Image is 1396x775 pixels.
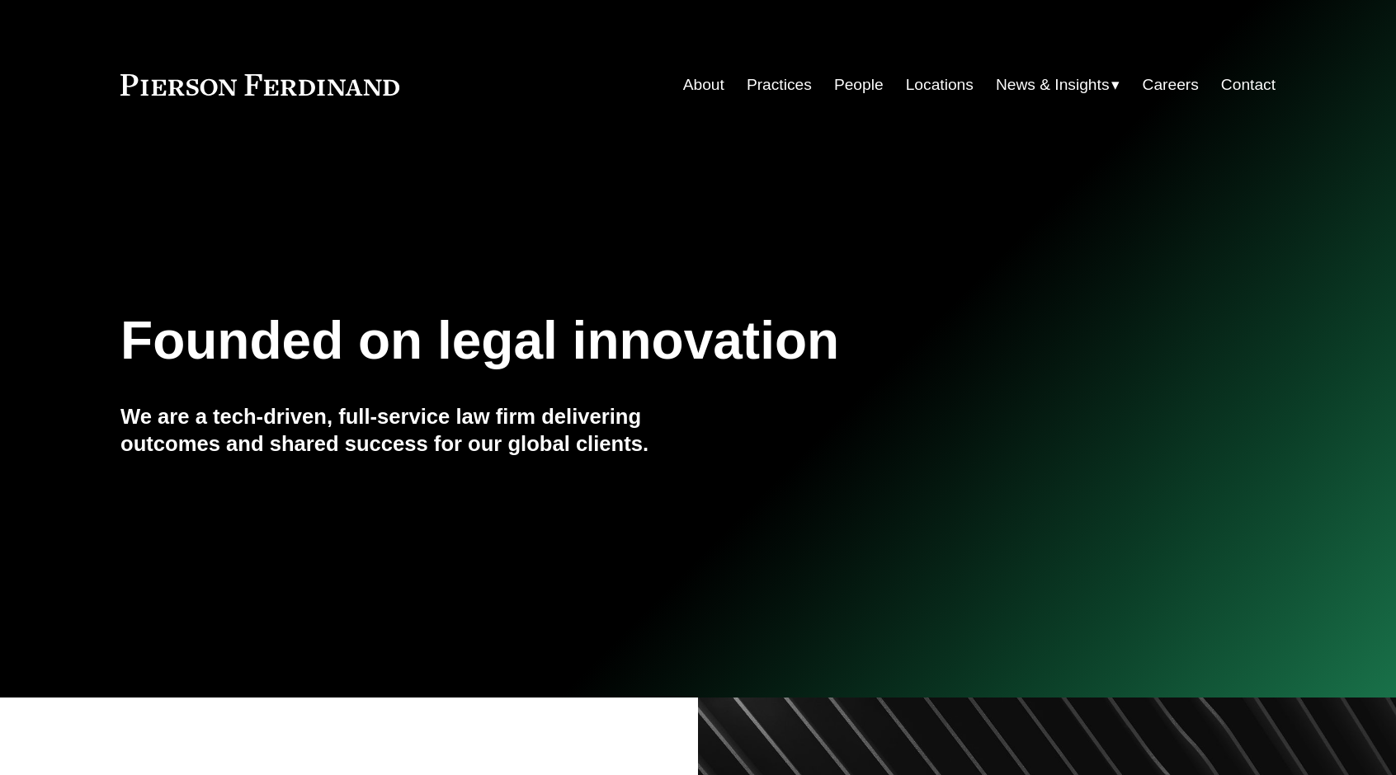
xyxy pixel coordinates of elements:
a: People [834,69,884,101]
h1: Founded on legal innovation [120,311,1083,371]
a: About [683,69,724,101]
a: Locations [906,69,974,101]
a: Careers [1143,69,1199,101]
h4: We are a tech-driven, full-service law firm delivering outcomes and shared success for our global... [120,403,698,457]
span: News & Insights [996,71,1110,100]
a: folder dropdown [996,69,1120,101]
a: Contact [1221,69,1276,101]
a: Practices [747,69,812,101]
